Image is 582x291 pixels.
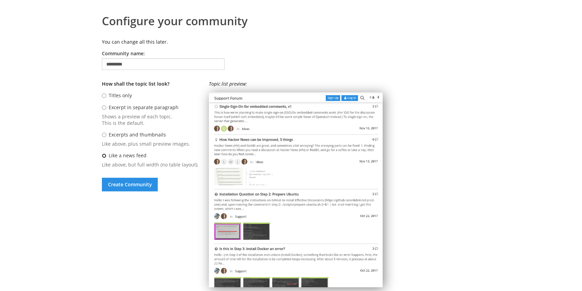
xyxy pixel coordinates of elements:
i: Topic list preview: [209,81,247,87]
label: Titles only [109,92,132,99]
b: How shall the topic list look? [102,81,169,87]
label: Like a news feed [109,152,147,159]
label: Excerpts and thumbnails [109,131,166,138]
input: Like a news feed [102,154,106,158]
input: Excerpts and thumbnails [102,133,106,137]
input: Excerpt in separate paragraph [102,105,106,110]
button: Create Community [102,178,158,191]
span: Like above, but full width (no table layout). [102,161,199,168]
p: You can change all this later. [102,39,484,45]
label: Community name: [102,50,145,57]
span: Shows a preview of each topic. This is the default. [102,113,199,126]
img: topic-list-news-feed.jpg [209,92,383,287]
h1: Configure your community [102,10,484,27]
input: Titles only [102,93,106,98]
label: Excerpt in separate paragraph [109,104,179,111]
span: Like above, plus small preview images. [102,141,199,147]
